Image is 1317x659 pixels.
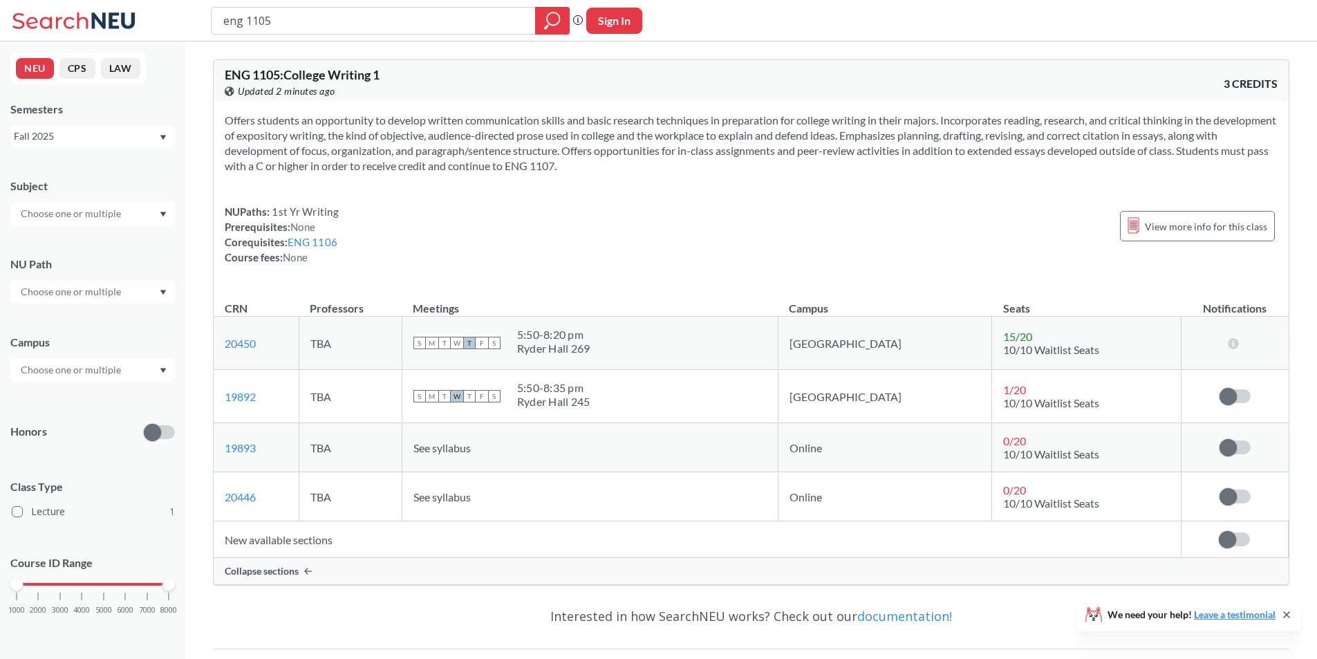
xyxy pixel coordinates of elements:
[1003,396,1099,409] span: 10/10 Waitlist Seats
[463,390,476,402] span: T
[1224,76,1278,91] span: 3 CREDITS
[117,606,133,614] span: 6000
[10,335,175,350] div: Campus
[52,606,68,614] span: 3000
[438,337,451,349] span: T
[225,67,380,82] span: ENG 1105 : College Writing 1
[10,424,47,440] p: Honors
[14,129,158,144] div: Fall 2025
[214,558,1289,584] div: Collapse sections
[222,9,525,33] input: Class, professor, course number, "phrase"
[8,606,25,614] span: 1000
[101,58,140,79] button: LAW
[426,390,438,402] span: M
[778,317,992,370] td: [GEOGRAPHIC_DATA]
[488,337,501,349] span: S
[225,337,256,350] a: 20450
[451,337,463,349] span: W
[225,565,299,577] span: Collapse sections
[30,606,46,614] span: 2000
[463,337,476,349] span: T
[299,472,402,521] td: TBA
[14,362,130,378] input: Choose one or multiple
[299,287,402,317] th: Professors
[778,423,992,472] td: Online
[288,236,337,248] a: ENG 1106
[778,287,992,317] th: Campus
[1003,483,1026,496] span: 0 / 20
[857,608,952,624] a: documentation!
[517,342,590,355] div: Ryder Hall 269
[413,390,426,402] span: S
[10,178,175,194] div: Subject
[413,337,426,349] span: S
[139,606,156,614] span: 7000
[160,290,167,295] svg: Dropdown arrow
[778,370,992,423] td: [GEOGRAPHIC_DATA]
[225,390,256,403] a: 19892
[413,441,471,454] span: See syllabus
[1003,447,1099,461] span: 10/10 Waitlist Seats
[214,521,1181,558] td: New available sections
[10,257,175,272] div: NU Path
[14,205,130,222] input: Choose one or multiple
[59,58,95,79] button: CPS
[1181,287,1288,317] th: Notifications
[213,596,1289,636] div: Interested in how SearchNEU works? Check out our
[160,135,167,140] svg: Dropdown arrow
[517,328,590,342] div: 5:50 - 8:20 pm
[10,358,175,382] div: Dropdown arrow
[299,370,402,423] td: TBA
[1003,434,1026,447] span: 0 / 20
[535,7,570,35] div: magnifying glass
[14,284,130,300] input: Choose one or multiple
[10,555,175,571] p: Course ID Range
[1003,496,1099,510] span: 10/10 Waitlist Seats
[413,490,471,503] span: See syllabus
[992,287,1181,317] th: Seats
[10,125,175,147] div: Fall 2025Dropdown arrow
[12,503,175,521] label: Lecture
[225,113,1278,174] section: Offers students an opportunity to develop written communication skills and basic research techniq...
[299,423,402,472] td: TBA
[95,606,112,614] span: 5000
[299,317,402,370] td: TBA
[1194,609,1276,620] a: Leave a testimonial
[225,441,256,454] a: 19893
[488,390,501,402] span: S
[1003,330,1032,343] span: 15 / 20
[586,8,642,34] button: Sign In
[426,337,438,349] span: M
[16,58,54,79] button: NEU
[160,368,167,373] svg: Dropdown arrow
[169,504,175,519] span: 1
[402,287,778,317] th: Meetings
[270,205,339,218] span: 1st Yr Writing
[778,472,992,521] td: Online
[544,11,561,30] svg: magnifying glass
[10,479,175,494] span: Class Type
[1003,343,1099,356] span: 10/10 Waitlist Seats
[10,202,175,225] div: Dropdown arrow
[225,490,256,503] a: 20446
[283,251,308,263] span: None
[225,301,247,316] div: CRN
[1108,610,1276,620] span: We need your help!
[517,381,590,395] div: 5:50 - 8:35 pm
[160,212,167,217] svg: Dropdown arrow
[1145,218,1267,235] span: View more info for this class
[1003,383,1026,396] span: 1 / 20
[238,84,335,99] span: Updated 2 minutes ago
[10,102,175,117] div: Semesters
[438,390,451,402] span: T
[451,390,463,402] span: W
[476,390,488,402] span: F
[10,280,175,304] div: Dropdown arrow
[290,221,315,233] span: None
[476,337,488,349] span: F
[225,204,339,265] div: NUPaths: Prerequisites: Corequisites: Course fees:
[517,395,590,409] div: Ryder Hall 245
[160,606,177,614] span: 8000
[73,606,90,614] span: 4000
